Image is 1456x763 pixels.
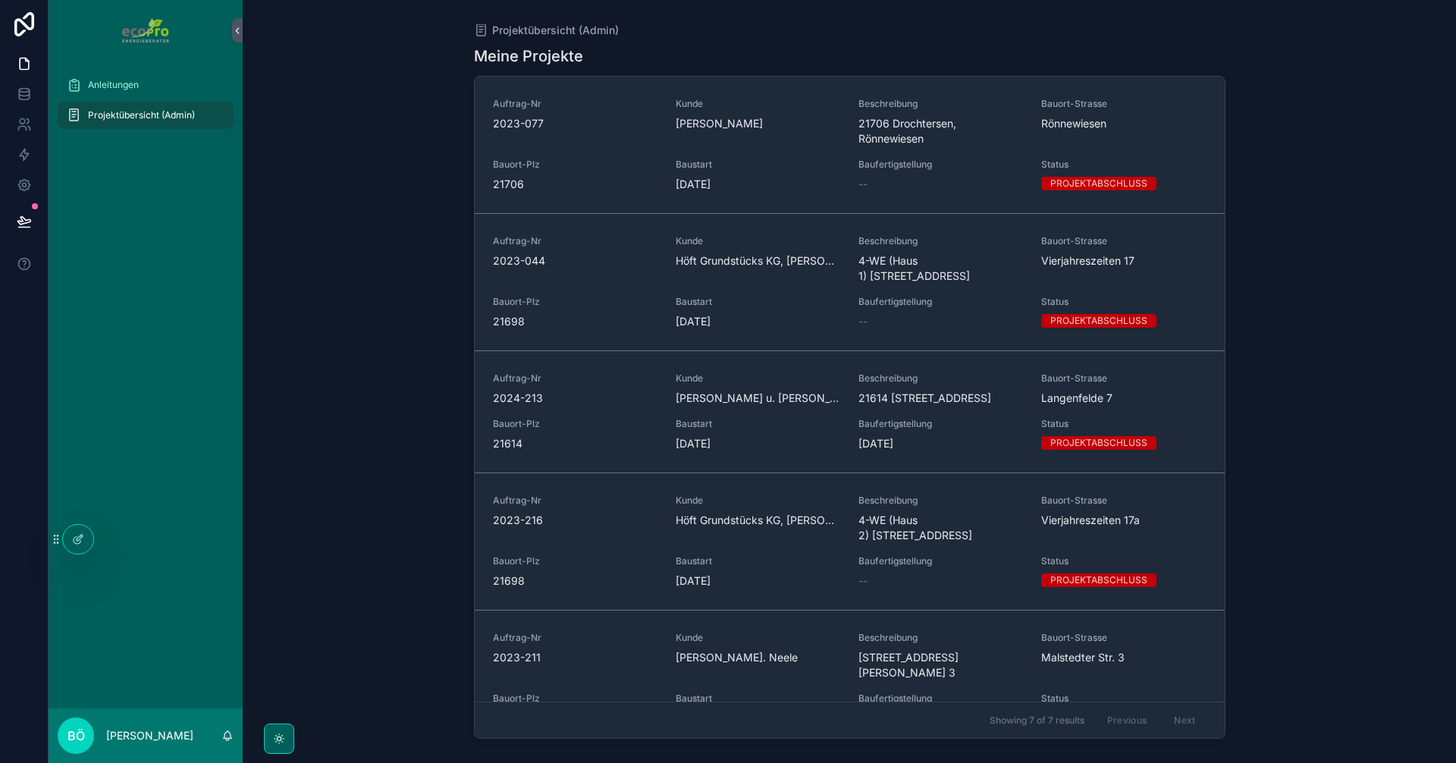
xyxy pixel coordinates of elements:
span: Bauort-Plz [493,159,657,171]
span: Bauort-Strasse [1041,632,1206,644]
span: Baufertigstellung [858,296,1023,308]
span: [PERSON_NAME]. Neele [676,650,798,665]
a: Auftrag-Nr2023-077Kunde[PERSON_NAME]Beschreibung21706 Drochtersen, RönnewiesenBauort-StrasseRönne... [475,77,1225,214]
p: [PERSON_NAME] [106,728,193,743]
span: Projektübersicht (Admin) [492,23,619,38]
span: 2023-216 [493,513,657,528]
span: Rönnewiesen [1041,116,1206,131]
span: BÖ [67,727,85,745]
span: Kunde [676,372,840,385]
span: [PERSON_NAME] [676,116,763,131]
a: Auftrag-Nr2023-044KundeHöft Grundstücks KG, [PERSON_NAME]Beschreibung4-WE (Haus 1) [STREET_ADDRES... [475,214,1225,351]
span: [DATE] [676,573,840,589]
span: Bauort-Strasse [1041,495,1206,507]
span: Bauort-Plz [493,555,657,567]
span: -- [858,573,868,589]
span: Baufertigstellung [858,555,1023,567]
span: Malstedter Str. 3 [1041,650,1206,665]
span: 2023-077 [493,116,657,131]
span: [PERSON_NAME] u. [PERSON_NAME] [676,391,840,406]
span: Vierjahreszeiten 17a [1041,513,1206,528]
span: Auftrag-Nr [493,235,657,247]
span: 4-WE (Haus 1) [STREET_ADDRESS] [858,253,1023,284]
span: Auftrag-Nr [493,372,657,385]
div: PROJEKTABSCHLUSS [1050,314,1147,328]
span: Baustart [676,555,840,567]
span: Baustart [676,418,840,430]
span: Anleitungen [88,79,139,91]
span: [STREET_ADDRESS][PERSON_NAME] 3 [858,650,1023,680]
div: PROJEKTABSCHLUSS [1050,177,1147,190]
span: -- [858,177,868,192]
span: Status [1041,555,1206,567]
span: 21706 [493,177,657,192]
span: Status [1041,159,1206,171]
span: Kunde [676,235,840,247]
img: App logo [122,18,168,42]
a: Auftrag-Nr2023-216KundeHöft Grundstücks KG, [PERSON_NAME]Beschreibung4-WE (Haus 2) [STREET_ADDRES... [475,473,1225,611]
span: Auftrag-Nr [493,632,657,644]
span: Bauort-Strasse [1041,98,1206,110]
span: 21706 Drochtersen, Rönnewiesen [858,116,1023,146]
span: Bauort-Plz [493,296,657,308]
div: PROJEKTABSCHLUSS [1050,573,1147,587]
span: Beschreibung [858,372,1023,385]
span: 21614 [STREET_ADDRESS] [858,391,1023,406]
span: Höft Grundstücks KG, [PERSON_NAME] [676,253,840,268]
span: Baustart [676,692,840,705]
span: Projektübersicht (Admin) [88,109,195,121]
a: Auftrag-Nr2023-211Kunde[PERSON_NAME]. NeeleBeschreibung[STREET_ADDRESS][PERSON_NAME] 3Bauort-Stra... [475,611,1225,748]
span: Baufertigstellung [858,692,1023,705]
h1: Meine Projekte [474,46,583,67]
span: Status [1041,418,1206,430]
span: Baustart [676,296,840,308]
span: 2024-213 [493,391,657,406]
span: 21698 [493,573,657,589]
span: 21614 [493,436,657,451]
span: 21698 [493,314,657,329]
span: 4-WE (Haus 2) [STREET_ADDRESS] [858,513,1023,543]
a: Projektübersicht (Admin) [58,102,234,129]
span: Bauort-Plz [493,692,657,705]
span: Beschreibung [858,632,1023,644]
span: [DATE] [676,177,840,192]
span: [DATE] [676,314,840,329]
span: Kunde [676,495,840,507]
a: Auftrag-Nr2024-213Kunde[PERSON_NAME] u. [PERSON_NAME]Beschreibung21614 [STREET_ADDRESS]Bauort-Str... [475,351,1225,473]
span: Vierjahreszeiten 17 [1041,253,1206,268]
span: [DATE] [676,436,840,451]
span: Beschreibung [858,98,1023,110]
span: Kunde [676,98,840,110]
span: Baustart [676,159,840,171]
span: Baufertigstellung [858,418,1023,430]
div: scrollable content [49,61,243,149]
span: -- [858,314,868,329]
span: Status [1041,296,1206,308]
span: Bauort-Strasse [1041,235,1206,247]
a: Projektübersicht (Admin) [474,23,619,38]
span: Höft Grundstücks KG, [PERSON_NAME] [676,513,840,528]
span: 2023-044 [493,253,657,268]
span: Langenfelde 7 [1041,391,1206,406]
span: Beschreibung [858,495,1023,507]
span: 2023-211 [493,650,657,665]
span: Auftrag-Nr [493,495,657,507]
span: Beschreibung [858,235,1023,247]
span: Showing 7 of 7 results [990,714,1084,727]
span: Bauort-Plz [493,418,657,430]
div: PROJEKTABSCHLUSS [1050,436,1147,450]
span: Baufertigstellung [858,159,1023,171]
span: Bauort-Strasse [1041,372,1206,385]
span: Auftrag-Nr [493,98,657,110]
span: Kunde [676,632,840,644]
span: [DATE] [858,436,1023,451]
a: Anleitungen [58,71,234,99]
span: Status [1041,692,1206,705]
